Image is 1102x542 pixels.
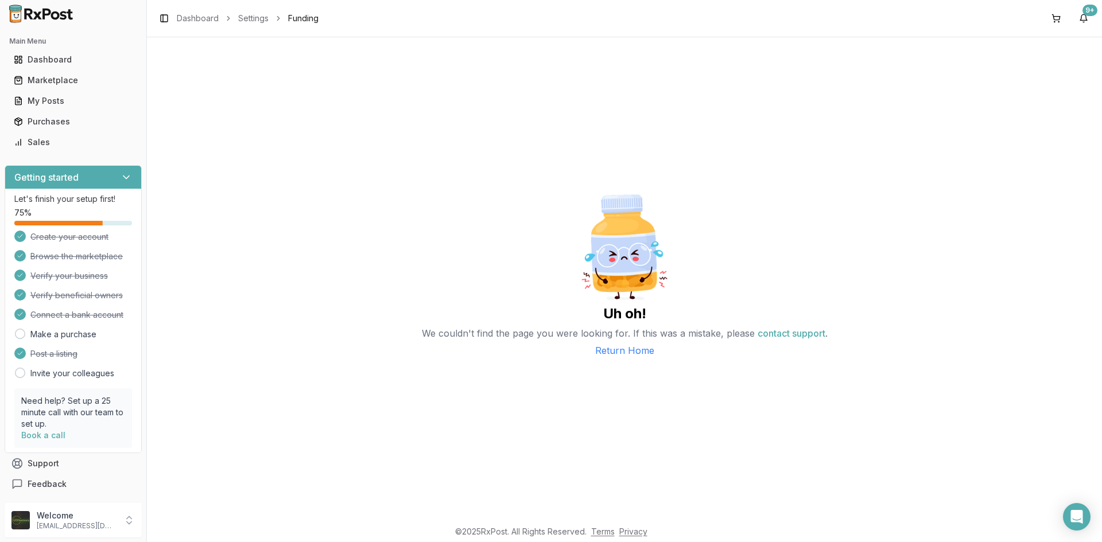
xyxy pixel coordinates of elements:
[14,193,132,205] p: Let's finish your setup first!
[5,92,142,110] button: My Posts
[14,95,133,107] div: My Posts
[5,453,142,474] button: Support
[14,75,133,86] div: Marketplace
[238,13,269,24] a: Settings
[567,190,682,305] img: Sad Pill Bottle
[5,474,142,494] button: Feedback
[14,116,133,127] div: Purchases
[758,323,825,344] button: contact support
[30,348,77,360] span: Post a listing
[30,329,96,340] a: Make a purchase
[37,510,117,521] p: Welcome
[28,478,67,490] span: Feedback
[595,344,654,357] a: Return Home
[422,323,828,344] p: We couldn't find the page you were looking for. If this was a mistake, please .
[1074,9,1093,28] button: 9+
[14,54,133,65] div: Dashboard
[9,91,137,111] a: My Posts
[14,137,133,148] div: Sales
[603,305,646,323] h2: Uh oh!
[30,368,114,379] a: Invite your colleagues
[1063,503,1091,531] div: Open Intercom Messenger
[177,13,219,24] a: Dashboard
[21,395,125,430] p: Need help? Set up a 25 minute call with our team to set up.
[37,521,117,531] p: [EMAIL_ADDRESS][DOMAIN_NAME]
[288,13,319,24] span: Funding
[9,49,137,70] a: Dashboard
[619,527,647,536] a: Privacy
[21,430,65,440] a: Book a call
[5,5,78,23] img: RxPost Logo
[30,290,123,301] span: Verify beneficial owners
[30,231,108,243] span: Create your account
[30,270,108,282] span: Verify your business
[9,37,137,46] h2: Main Menu
[5,50,142,69] button: Dashboard
[5,112,142,131] button: Purchases
[30,309,123,321] span: Connect a bank account
[5,133,142,151] button: Sales
[591,527,615,536] a: Terms
[5,71,142,89] button: Marketplace
[14,207,32,219] span: 75 %
[11,511,30,529] img: User avatar
[30,251,123,262] span: Browse the marketplace
[9,132,137,153] a: Sales
[9,70,137,91] a: Marketplace
[9,111,137,132] a: Purchases
[1082,5,1097,16] div: 9+
[14,170,79,184] h3: Getting started
[177,13,319,24] nav: breadcrumb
